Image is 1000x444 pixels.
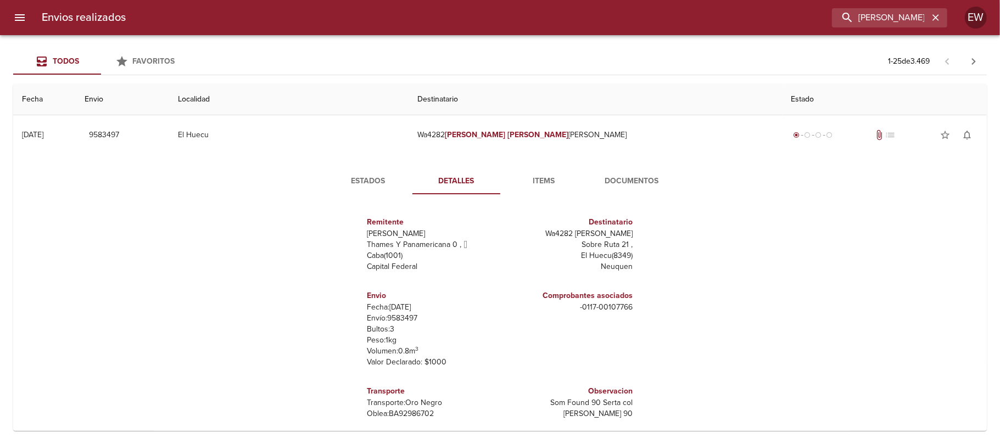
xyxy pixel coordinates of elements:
span: notifications_none [962,130,973,140]
span: 9583497 [89,128,119,142]
p: Wa4282 [PERSON_NAME] [505,228,633,239]
h6: Envios realizados [42,9,126,26]
p: [PERSON_NAME] [367,228,496,239]
span: radio_button_unchecked [826,132,833,138]
p: Caba ( 1001 ) [367,250,496,261]
span: Estados [331,175,406,188]
span: radio_button_unchecked [815,132,822,138]
button: Activar notificaciones [956,124,978,146]
p: - 0117 - 00107766 [505,302,633,313]
span: star_border [940,130,951,140]
span: Detalles [419,175,494,188]
span: Favoritos [133,57,175,66]
th: Localidad [169,84,409,115]
div: Tabs detalle de guia [325,168,676,194]
button: Agregar a favoritos [934,124,956,146]
span: Pagina siguiente [960,48,987,75]
p: Som Found 90 Serta col [PERSON_NAME] 90 [505,397,633,419]
em: [PERSON_NAME] [445,130,506,139]
span: No tiene pedido asociado [885,130,896,140]
th: Fecha [13,84,76,115]
th: Destinatario [409,84,783,115]
h6: Destinatario [505,216,633,228]
span: Documentos [595,175,669,188]
p: Capital Federal [367,261,496,272]
p: Fecha: [DATE] [367,302,496,313]
p: Bultos: 3 [367,324,496,335]
p: Envío: 9583497 [367,313,496,324]
h6: Envio [367,290,496,302]
p: 1 - 25 de 3.469 [888,56,930,67]
span: Items [507,175,582,188]
h6: Remitente [367,216,496,228]
span: radio_button_unchecked [805,132,811,138]
p: Oblea: BA92986702 [367,408,496,419]
p: Volumen: 0.8 m [367,346,496,357]
p: Peso: 1 kg [367,335,496,346]
p: Neuquen [505,261,633,272]
th: Estado [783,84,987,115]
td: Wa4282 [PERSON_NAME] [409,115,783,155]
input: buscar [832,8,929,27]
sup: 3 [416,345,419,352]
div: EW [965,7,987,29]
span: Pagina anterior [934,55,960,66]
td: El Huecu [169,115,409,155]
p: Thames Y Panamericana 0 ,   [367,239,496,250]
h6: Transporte [367,385,496,397]
p: El Huecu ( 8349 ) [505,250,633,261]
em: [PERSON_NAME] [508,130,569,139]
th: Envio [76,84,169,115]
button: 9583497 [85,125,124,145]
h6: Observacion [505,385,633,397]
p: Transporte: Oro Negro [367,397,496,408]
button: menu [7,4,33,31]
div: [DATE] [22,130,43,139]
span: radio_button_checked [794,132,800,138]
span: Tiene documentos adjuntos [874,130,885,140]
h6: Comprobantes asociados [505,290,633,302]
span: Todos [53,57,79,66]
div: Generado [791,130,835,140]
p: Sobre Ruta 21 , [505,239,633,250]
p: Valor Declarado: $ 1000 [367,357,496,368]
div: Tabs Envios [13,48,189,75]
